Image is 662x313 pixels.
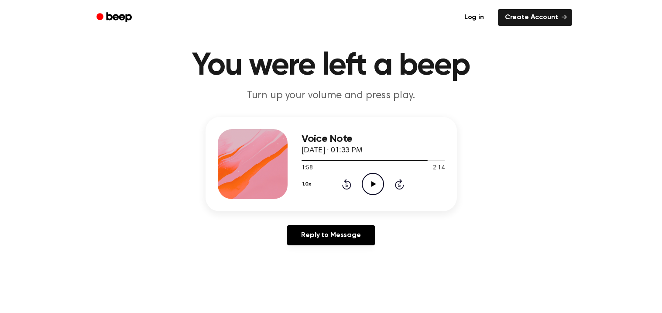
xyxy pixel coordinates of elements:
[90,9,140,26] a: Beep
[287,225,374,245] a: Reply to Message
[433,164,444,173] span: 2:14
[302,164,313,173] span: 1:58
[164,89,499,103] p: Turn up your volume and press play.
[456,7,493,28] a: Log in
[302,133,445,145] h3: Voice Note
[108,50,555,82] h1: You were left a beep
[302,177,315,192] button: 1.0x
[302,147,363,155] span: [DATE] · 01:33 PM
[498,9,572,26] a: Create Account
